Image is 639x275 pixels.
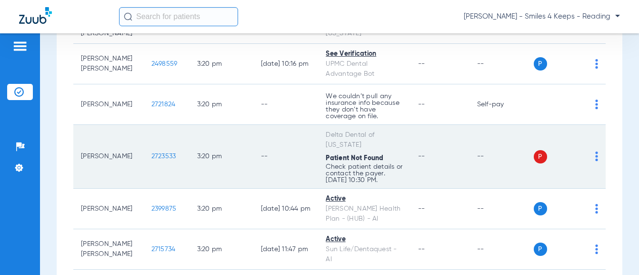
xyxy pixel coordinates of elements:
[151,205,177,212] span: 2399875
[469,44,534,84] td: --
[326,155,383,162] span: Patient Not Found
[595,152,598,161] img: group-dot-blue.svg
[253,44,319,84] td: [DATE] 10:16 PM
[534,202,547,215] span: P
[418,246,425,253] span: --
[595,204,598,214] img: group-dot-blue.svg
[591,229,639,275] iframe: Chat Widget
[326,49,403,59] div: See Verification
[151,101,176,108] span: 2721824
[326,234,403,244] div: Active
[190,84,253,125] td: 3:20 PM
[469,229,534,270] td: --
[19,7,52,24] img: Zuub Logo
[190,229,253,270] td: 3:20 PM
[534,57,547,71] span: P
[190,189,253,229] td: 3:20 PM
[534,150,547,163] span: P
[326,194,403,204] div: Active
[469,84,534,125] td: Self-pay
[119,7,238,26] input: Search for patients
[253,125,319,189] td: --
[418,205,425,212] span: --
[326,93,403,120] p: We couldn’t pull any insurance info because they don’t have coverage on file.
[418,101,425,108] span: --
[595,59,598,69] img: group-dot-blue.svg
[253,189,319,229] td: [DATE] 10:44 PM
[469,125,534,189] td: --
[326,59,403,79] div: UPMC Dental Advantage Bot
[190,44,253,84] td: 3:20 PM
[326,244,403,265] div: Sun Life/Dentaquest - AI
[418,61,425,67] span: --
[253,229,319,270] td: [DATE] 11:47 PM
[12,41,28,52] img: hamburger-icon
[326,163,403,183] p: Check patient details or contact the payer. [DATE] 10:30 PM.
[151,246,176,253] span: 2715734
[595,100,598,109] img: group-dot-blue.svg
[418,153,425,160] span: --
[534,243,547,256] span: P
[469,189,534,229] td: --
[464,12,620,21] span: [PERSON_NAME] - Smiles 4 Keeps - Reading
[73,125,144,189] td: [PERSON_NAME]
[326,130,403,150] div: Delta Dental of [US_STATE]
[73,229,144,270] td: [PERSON_NAME] [PERSON_NAME]
[326,204,403,224] div: [PERSON_NAME] Health Plan - (HUB) - AI
[124,12,132,21] img: Search Icon
[190,125,253,189] td: 3:20 PM
[73,189,144,229] td: [PERSON_NAME]
[73,84,144,125] td: [PERSON_NAME]
[253,84,319,125] td: --
[151,153,176,160] span: 2723533
[151,61,178,67] span: 2498559
[73,44,144,84] td: [PERSON_NAME] [PERSON_NAME]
